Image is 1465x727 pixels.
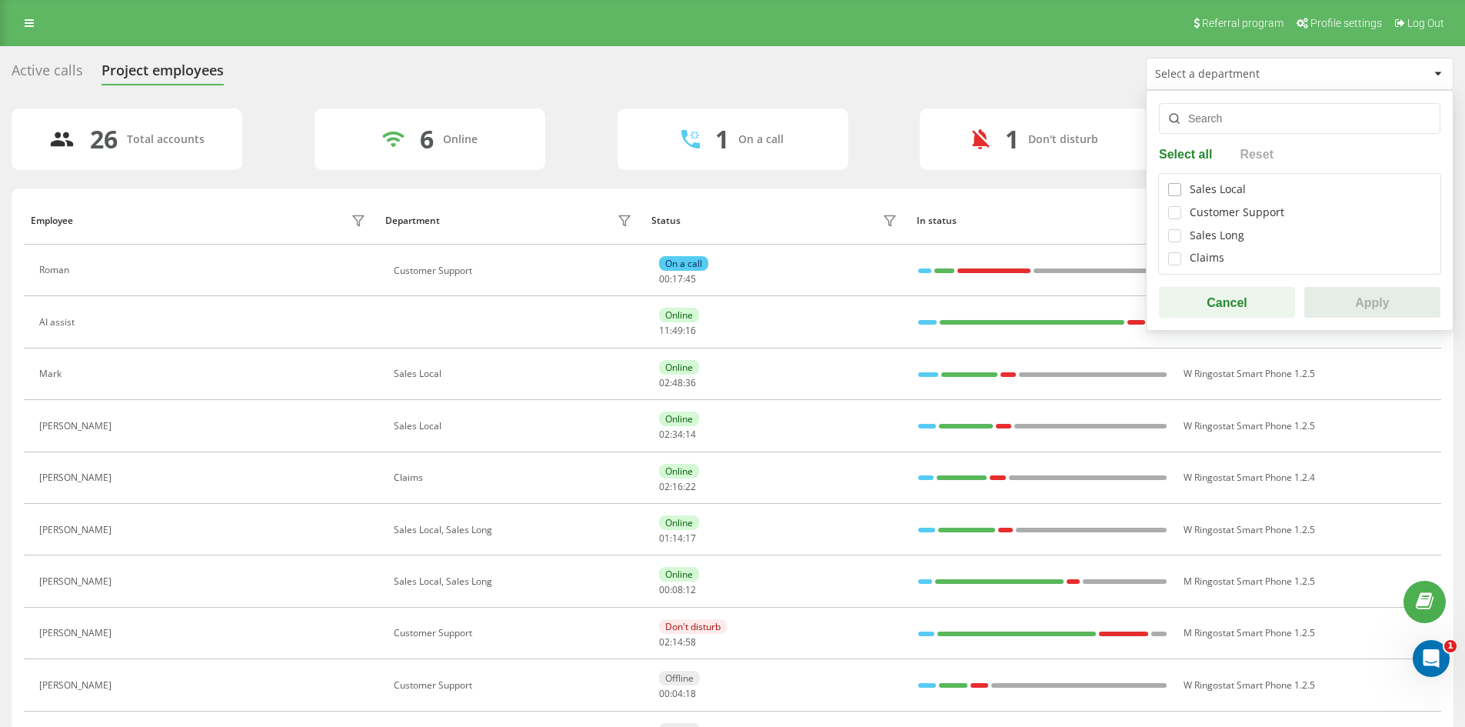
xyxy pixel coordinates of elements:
div: Claims [1190,252,1224,265]
span: 1 [1444,640,1457,652]
button: Reset [1235,146,1278,161]
span: 00 [659,272,670,285]
div: 6 [420,125,434,154]
div: 26 [90,125,118,154]
div: Sales Local, Sales Long [394,525,636,535]
div: Customer Support [1190,206,1284,219]
iframe: Intercom live chat [1413,640,1450,677]
button: Select all [1159,146,1217,161]
span: 01 [659,532,670,545]
span: W Ringostat Smart Phone 1.2.4 [1184,471,1315,484]
div: Don't disturb [659,619,727,634]
span: 58 [685,635,696,649]
span: 12 [685,583,696,596]
span: 02 [659,376,670,389]
span: 36 [685,376,696,389]
div: 1 [715,125,729,154]
button: Cancel [1159,287,1295,318]
span: 00 [659,583,670,596]
div: 1 [1005,125,1019,154]
div: Employee [31,215,73,226]
div: Sales Local, Sales Long [394,576,636,587]
div: Customer Support [394,265,636,276]
div: Don't disturb [1028,133,1098,146]
span: W Ringostat Smart Phone 1.2.5 [1184,523,1315,536]
span: 04 [672,687,683,700]
div: Roman [39,265,73,275]
div: : : [659,689,696,699]
span: 02 [659,480,670,493]
div: Online [659,464,699,479]
span: Log Out [1407,17,1444,29]
div: : : [659,585,696,595]
span: W Ringostat Smart Phone 1.2.5 [1184,367,1315,380]
div: On a call [738,133,784,146]
div: Status [651,215,681,226]
div: Online [659,515,699,530]
span: 17 [672,272,683,285]
span: 22 [685,480,696,493]
span: 48 [672,376,683,389]
span: W Ringostat Smart Phone 1.2.5 [1184,679,1315,692]
div: Select a department [1155,68,1339,81]
span: 14 [672,635,683,649]
div: Online [659,567,699,582]
div: Sales Long [1190,229,1244,242]
div: [PERSON_NAME] [39,421,115,432]
div: : : [659,533,696,544]
div: Active calls [12,62,83,86]
span: M Ringostat Smart Phone 1.2.5 [1184,626,1315,639]
div: Project employees [102,62,224,86]
div: Offline [659,671,700,685]
div: [PERSON_NAME] [39,628,115,639]
span: 02 [659,428,670,441]
div: In status [917,215,1168,226]
div: : : [659,637,696,648]
div: : : [659,482,696,492]
div: Online [443,133,478,146]
div: Online [659,308,699,322]
span: 17 [685,532,696,545]
span: 14 [672,532,683,545]
div: Customer Support [394,680,636,691]
div: Total accounts [127,133,205,146]
span: 18 [685,687,696,700]
div: [PERSON_NAME] [39,525,115,535]
div: : : [659,325,696,336]
span: 11 [659,324,670,337]
div: : : [659,378,696,389]
div: : : [659,429,696,440]
span: 16 [672,480,683,493]
span: 02 [659,635,670,649]
div: Claims [394,472,636,483]
span: 49 [672,324,683,337]
input: Search [1159,103,1440,134]
div: : : [659,274,696,285]
span: 34 [672,428,683,441]
div: Department [385,215,440,226]
span: 45 [685,272,696,285]
div: Customer Support [394,628,636,639]
div: [PERSON_NAME] [39,472,115,483]
span: 08 [672,583,683,596]
div: Online [659,360,699,375]
div: AI assist [39,317,78,328]
div: Mark [39,369,65,379]
span: 14 [685,428,696,441]
span: W Ringostat Smart Phone 1.2.5 [1184,419,1315,432]
span: 16 [685,324,696,337]
div: On a call [659,256,708,271]
span: Referral program [1202,17,1284,29]
div: Online [659,412,699,426]
div: Sales Local [394,421,636,432]
div: Sales Local [394,369,636,379]
span: 00 [659,687,670,700]
div: [PERSON_NAME] [39,680,115,691]
span: Profile settings [1310,17,1382,29]
span: M Ringostat Smart Phone 1.2.5 [1184,575,1315,588]
div: Sales Local [1190,183,1246,196]
button: Apply [1304,287,1440,318]
div: [PERSON_NAME] [39,576,115,587]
